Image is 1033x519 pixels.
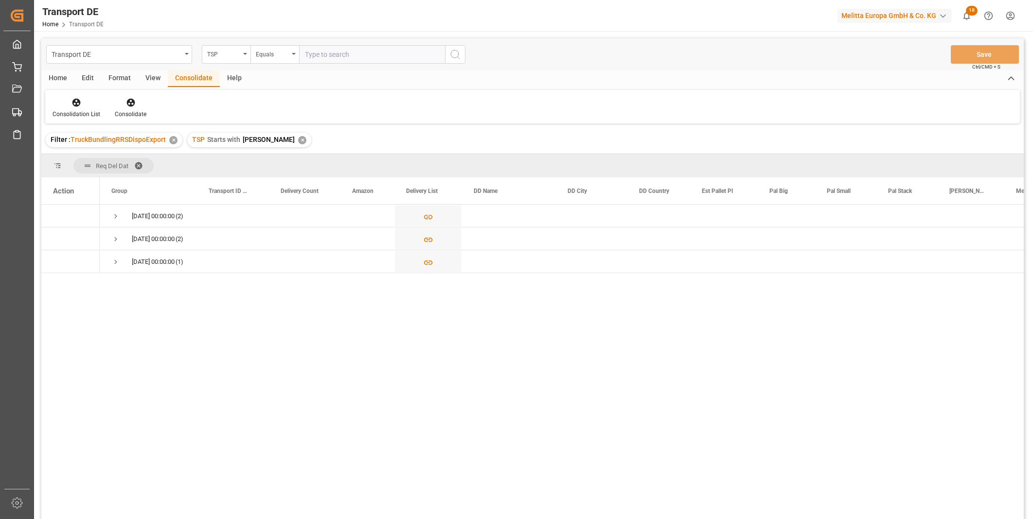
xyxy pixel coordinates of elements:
[176,251,183,273] span: (1)
[74,70,101,87] div: Edit
[192,136,205,143] span: TSP
[42,21,58,28] a: Home
[445,45,465,64] button: search button
[202,45,250,64] button: open menu
[406,188,438,194] span: Delivery List
[207,48,240,59] div: TSP
[46,45,192,64] button: open menu
[837,6,956,25] button: Melitta Europa GmbH & Co. KG
[951,45,1019,64] button: Save
[176,228,183,250] span: (2)
[281,188,319,194] span: Delivery Count
[639,188,669,194] span: DD Country
[956,5,978,27] button: show 18 new notifications
[138,70,168,87] div: View
[978,5,999,27] button: Help Center
[52,48,181,60] div: Transport DE
[568,188,587,194] span: DD City
[207,136,240,143] span: Starts with
[256,48,289,59] div: Equals
[250,45,299,64] button: open menu
[298,136,306,144] div: ✕
[53,110,100,119] div: Consolidation List
[243,136,295,143] span: [PERSON_NAME]
[837,9,952,23] div: Melitta Europa GmbH & Co. KG
[42,4,104,19] div: Transport DE
[474,188,498,194] span: DD Name
[96,162,128,170] span: Req Del Dat
[220,70,249,87] div: Help
[702,188,733,194] span: Est Pallet Pl
[132,205,175,227] div: [DATE] 00:00:00
[71,136,166,143] span: TruckBundlingRRSDispoExport
[352,188,374,194] span: Amazon
[769,188,788,194] span: Pal Big
[111,188,127,194] span: Group
[168,70,220,87] div: Consolidate
[132,251,175,273] div: [DATE] 00:00:00
[51,136,71,143] span: Filter :
[972,63,1000,70] span: Ctrl/CMD + S
[101,70,138,87] div: Format
[888,188,912,194] span: Pal Stack
[41,250,100,273] div: Press SPACE to select this row.
[53,187,74,195] div: Action
[41,70,74,87] div: Home
[827,188,851,194] span: Pal Small
[115,110,146,119] div: Consolidate
[966,6,978,16] span: 18
[949,188,984,194] span: [PERSON_NAME]
[169,136,178,144] div: ✕
[132,228,175,250] div: [DATE] 00:00:00
[41,205,100,227] div: Press SPACE to select this row.
[209,188,249,194] span: Transport ID Logward
[176,205,183,227] span: (2)
[299,45,445,64] input: Type to search
[41,227,100,250] div: Press SPACE to select this row.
